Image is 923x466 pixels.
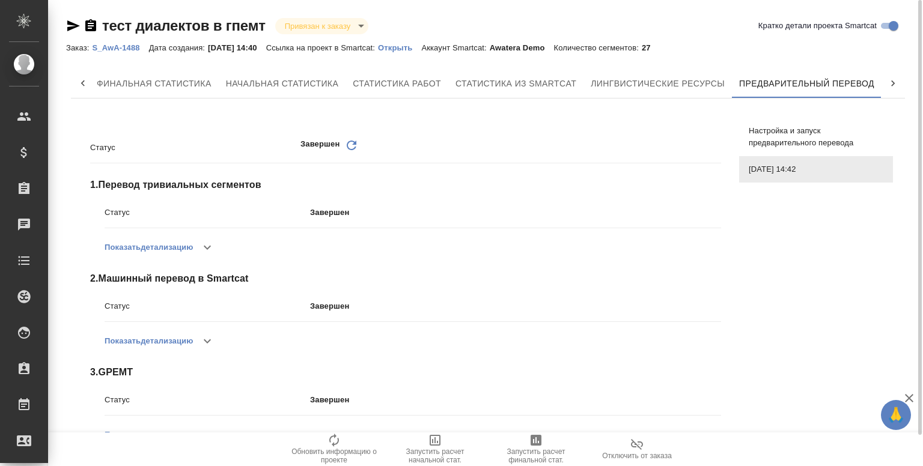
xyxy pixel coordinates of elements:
[486,432,586,466] button: Запустить расчет финальной стат.
[642,43,660,52] p: 27
[105,394,310,406] p: Статус
[266,43,378,52] p: Ссылка на проект в Smartcat:
[97,76,212,91] span: Финальная статистика
[105,327,193,356] button: Показатьдетализацию
[92,42,148,52] a: S_AwA-1488
[739,118,893,156] div: Настройка и запуск предварительного перевода
[881,400,911,430] button: 🙏
[602,452,672,460] span: Отключить от заказа
[66,19,81,33] button: Скопировать ссылку для ЯМессенджера
[739,76,874,91] span: Предварительный перевод
[353,76,441,91] span: Статистика работ
[392,447,478,464] span: Запустить расчет начальной стат.
[105,420,193,449] button: Показатьдетализацию
[226,76,339,91] span: Начальная статистика
[310,300,721,312] p: Завершен
[310,394,721,406] p: Завершен
[284,432,385,466] button: Обновить информацию о проекте
[554,43,642,52] p: Количество сегментов:
[105,233,193,262] button: Показатьдетализацию
[749,125,883,149] span: Настройка и запуск предварительного перевода
[105,300,310,312] p: Статус
[90,142,300,154] p: Статус
[490,43,554,52] p: Awatera Demo
[66,43,92,52] p: Заказ:
[758,20,877,32] span: Кратко детали проекта Smartcat
[493,447,579,464] span: Запустить расчет финальной стат.
[378,43,421,52] p: Открыть
[749,163,883,175] span: [DATE] 14:42
[421,43,489,52] p: Аккаунт Smartcat:
[385,432,486,466] button: Запустить расчет начальной стат.
[102,17,266,34] a: тест диалектов в гпемт
[90,178,721,192] span: 1 . Перевод тривиальных сегментов
[90,365,721,380] span: 3 . GPEMT
[208,43,266,52] p: [DATE] 14:40
[92,43,148,52] p: S_AwA-1488
[84,19,98,33] button: Скопировать ссылку
[105,207,310,219] p: Статус
[149,43,208,52] p: Дата создания:
[739,156,893,183] div: [DATE] 14:42
[291,447,377,464] span: Обновить информацию о проекте
[455,76,576,91] span: Статистика из Smartcat
[275,18,368,34] div: Привязан к заказу
[310,207,721,219] p: Завершен
[586,432,687,466] button: Отключить от заказа
[281,21,354,31] button: Привязан к заказу
[886,402,906,428] span: 🙏
[300,138,340,157] p: Завершен
[591,76,725,91] span: Лингвистические ресурсы
[378,42,421,52] a: Открыть
[90,271,721,286] span: 2 . Машинный перевод в Smartcat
